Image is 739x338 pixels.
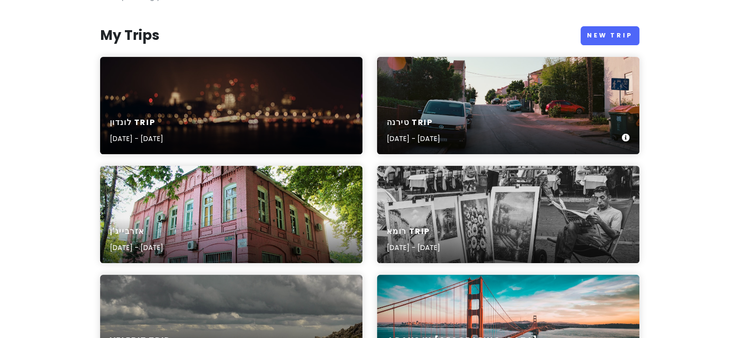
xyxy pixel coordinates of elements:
h6: רומא Trip [387,227,440,237]
h6: טירנה Trip [387,118,440,128]
a: pink concrete 2-level buildingאזרבייג'ן[DATE] - [DATE] [100,166,362,263]
p: [DATE] - [DATE] [110,242,163,253]
a: New Trip [581,26,639,45]
p: [DATE] - [DATE] [110,133,163,144]
h6: אזרבייג'ן [110,227,163,237]
p: [DATE] - [DATE] [387,133,440,144]
h3: My Trips [100,27,159,44]
h6: לונדון Trip [110,118,163,128]
p: [DATE] - [DATE] [387,242,440,253]
a: a blurry photo of a city at nightלונדון Trip[DATE] - [DATE] [100,57,362,154]
a: a van parked on the side of a streetטירנה Trip[DATE] - [DATE] [377,57,639,154]
a: grayscale photo of man sitting on chairרומא Trip[DATE] - [DATE] [377,166,639,263]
